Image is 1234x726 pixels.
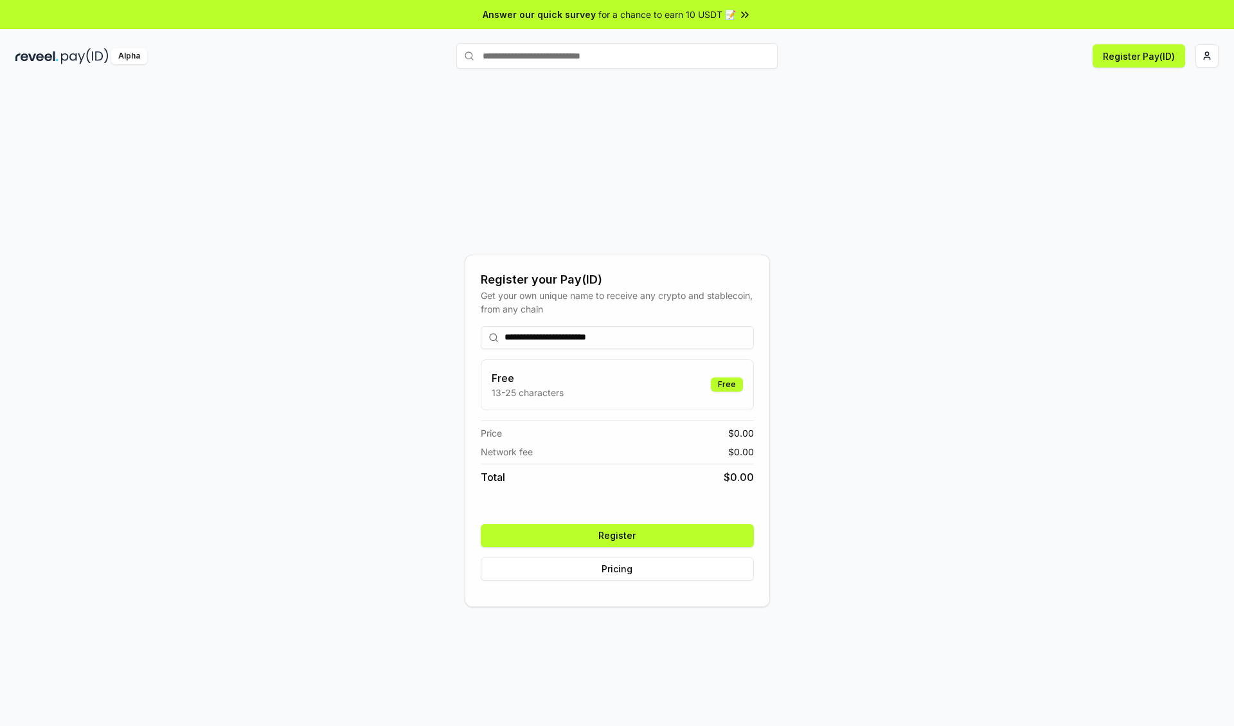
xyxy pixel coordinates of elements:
[724,469,754,485] span: $ 0.00
[481,271,754,289] div: Register your Pay(ID)
[728,426,754,440] span: $ 0.00
[728,445,754,458] span: $ 0.00
[492,386,564,399] p: 13-25 characters
[492,370,564,386] h3: Free
[481,558,754,581] button: Pricing
[481,426,502,440] span: Price
[481,445,533,458] span: Network fee
[61,48,109,64] img: pay_id
[483,8,596,21] span: Answer our quick survey
[481,289,754,316] div: Get your own unique name to receive any crypto and stablecoin, from any chain
[481,469,505,485] span: Total
[15,48,58,64] img: reveel_dark
[1093,44,1185,68] button: Register Pay(ID)
[598,8,736,21] span: for a chance to earn 10 USDT 📝
[481,524,754,547] button: Register
[111,48,147,64] div: Alpha
[711,377,743,392] div: Free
